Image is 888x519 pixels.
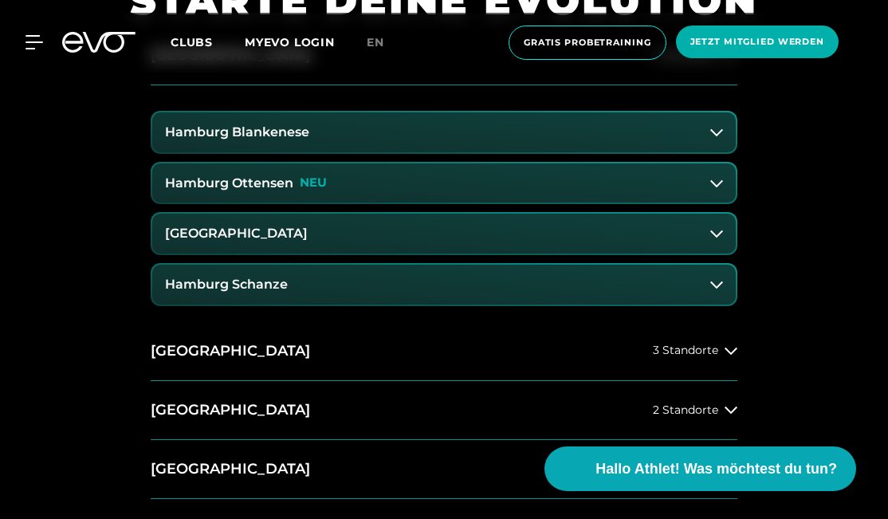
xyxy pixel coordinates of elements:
h3: [GEOGRAPHIC_DATA] [165,226,308,241]
button: Hamburg Blankenese [152,112,736,152]
p: NEU [300,176,327,190]
span: 2 Standorte [653,404,718,416]
button: [GEOGRAPHIC_DATA]2 Standorte [151,440,737,499]
button: [GEOGRAPHIC_DATA]3 Standorte [151,322,737,381]
h3: Hamburg Blankenese [165,125,309,140]
span: Jetzt Mitglied werden [690,35,824,49]
button: Hallo Athlet! Was möchtest du tun? [544,446,856,491]
h2: [GEOGRAPHIC_DATA] [151,459,310,479]
button: Hamburg OttensenNEU [152,163,736,203]
button: [GEOGRAPHIC_DATA]2 Standorte [151,381,737,440]
button: Hamburg Schanze [152,265,736,305]
h3: Hamburg Schanze [165,277,288,292]
span: 3 Standorte [653,344,718,356]
a: Gratis Probetraining [504,26,671,60]
a: en [367,33,403,52]
span: en [367,35,384,49]
a: Clubs [171,34,245,49]
h3: Hamburg Ottensen [165,176,293,191]
h2: [GEOGRAPHIC_DATA] [151,400,310,420]
h2: [GEOGRAPHIC_DATA] [151,341,310,361]
a: Jetzt Mitglied werden [671,26,843,60]
span: Hallo Athlet! Was möchtest du tun? [595,458,837,480]
button: [GEOGRAPHIC_DATA] [152,214,736,254]
span: Gratis Probetraining [524,36,651,49]
a: MYEVO LOGIN [245,35,335,49]
span: Clubs [171,35,213,49]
